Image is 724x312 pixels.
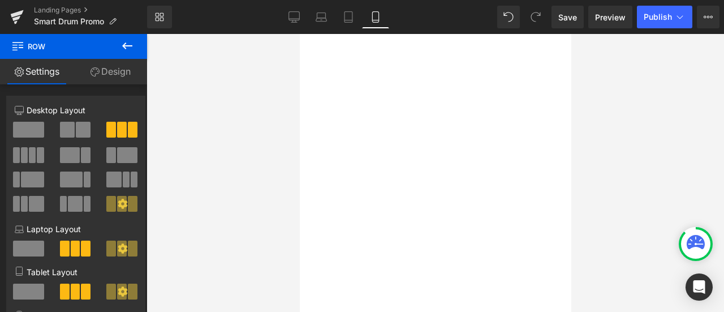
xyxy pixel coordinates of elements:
[281,6,308,28] a: Desktop
[15,223,137,235] p: Laptop Layout
[588,6,632,28] a: Preview
[308,6,335,28] a: Laptop
[637,6,692,28] button: Publish
[335,6,362,28] a: Tablet
[34,17,104,26] span: Smart Drum Promo
[686,273,713,301] div: Open Intercom Messenger
[697,6,719,28] button: More
[11,34,124,59] span: Row
[524,6,547,28] button: Redo
[15,266,137,278] p: Tablet Layout
[34,6,147,15] a: Landing Pages
[74,59,147,84] a: Design
[497,6,520,28] button: Undo
[644,12,672,22] span: Publish
[15,104,137,116] p: Desktop Layout
[558,11,577,23] span: Save
[595,11,626,23] span: Preview
[147,6,172,28] a: New Library
[362,6,389,28] a: Mobile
